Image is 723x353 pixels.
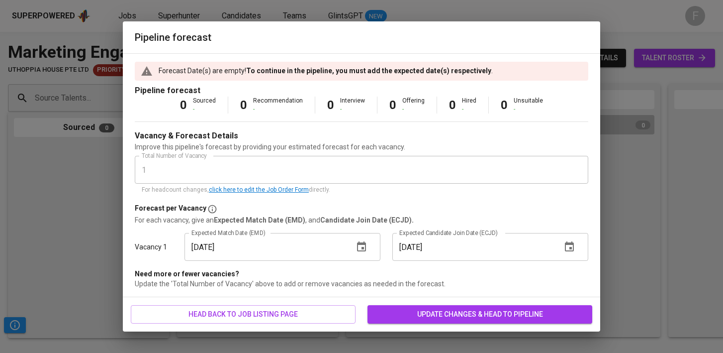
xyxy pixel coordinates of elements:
div: Recommendation [253,97,303,114]
button: update changes & head to pipeline [367,305,592,324]
p: Forecast per Vacancy [135,203,206,215]
p: Forecast Date(s) are empty! . [159,66,493,76]
div: Interview [340,97,365,114]
p: For each vacancy, give an , and [135,215,588,225]
b: 0 [449,98,456,112]
div: Unsuitable [514,97,543,114]
b: 0 [240,98,247,112]
p: Update the 'Total Number of Vacancy' above to add or remove vacancies as needed in the forecast. [135,279,588,289]
div: Sourced [193,97,216,114]
div: - [514,105,543,114]
div: - [193,105,216,114]
h6: Pipeline forecast [135,29,588,45]
b: 0 [501,98,508,112]
b: 0 [180,98,187,112]
p: Vacancy 1 [135,242,167,252]
p: Pipeline forecast [135,85,588,97]
div: - [462,105,476,114]
b: Candidate Join Date (ECJD). [320,216,414,224]
p: Vacancy & Forecast Details [135,130,238,142]
button: head back to job listing page [131,305,356,324]
p: For headcount changes, directly. [142,185,581,195]
a: click here to edit the Job Order Form [209,186,309,193]
b: 0 [327,98,334,112]
span: head back to job listing page [139,308,348,321]
p: Need more or fewer vacancies? [135,269,588,279]
div: - [340,105,365,114]
div: Hired [462,97,476,114]
b: 0 [389,98,396,112]
div: - [253,105,303,114]
b: To continue in the pipeline, you must add the expected date(s) respectively [246,67,491,75]
span: update changes & head to pipeline [375,308,584,321]
p: Improve this pipeline's forecast by providing your estimated forecast for each vacancy. [135,142,588,152]
div: - [402,105,425,114]
div: Offering [402,97,425,114]
b: Expected Match Date (EMD) [214,216,305,224]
